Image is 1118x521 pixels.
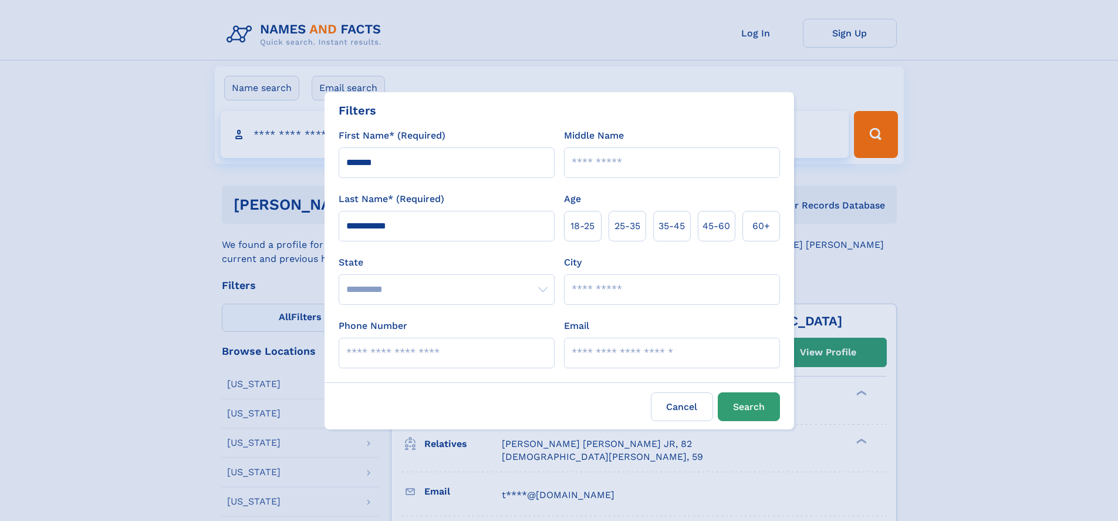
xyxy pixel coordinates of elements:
[564,192,581,206] label: Age
[651,392,713,421] label: Cancel
[614,219,640,233] span: 25‑35
[658,219,685,233] span: 35‑45
[339,192,444,206] label: Last Name* (Required)
[339,256,555,270] label: State
[564,319,589,333] label: Email
[718,392,780,421] button: Search
[339,129,445,143] label: First Name* (Required)
[564,256,582,270] label: City
[702,219,730,233] span: 45‑60
[339,102,376,119] div: Filters
[570,219,595,233] span: 18‑25
[339,319,407,333] label: Phone Number
[564,129,624,143] label: Middle Name
[752,219,770,233] span: 60+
